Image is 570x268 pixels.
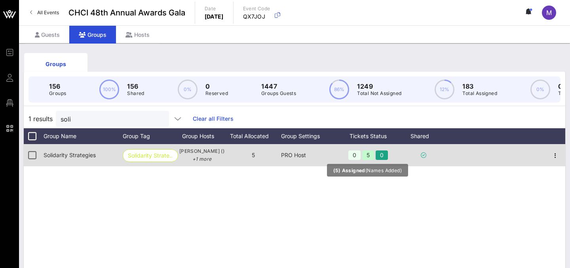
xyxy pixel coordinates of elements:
span: All Events [37,10,59,15]
p: 156 [49,82,66,91]
div: PRO Host [281,144,336,166]
div: 5 [362,150,374,160]
div: 0 [348,150,361,160]
div: Group Name [44,128,123,144]
p: 1249 [357,82,401,91]
p: [DATE] [205,13,224,21]
p: Groups [49,89,66,97]
div: Tickets Status [336,128,400,144]
p: 183 [462,82,497,91]
div: Hosts [116,26,159,44]
div: m [542,6,556,20]
div: Groups [69,26,116,44]
p: Date [205,5,224,13]
div: Group Settings [281,128,336,144]
p: 0 [205,82,228,91]
p: Groups Guests [261,89,296,97]
span: 1 results [28,114,53,124]
div: Total Allocated [226,128,281,144]
span: Solidarity Strate… [128,150,173,162]
p: 156 [127,82,144,91]
a: All Events [25,6,64,19]
span: [PERSON_NAME] () [178,147,226,163]
p: QX7JOJ [243,13,270,21]
p: 1447 [261,82,296,91]
p: Total Not Assigned [357,89,401,97]
a: Clear all Filters [193,114,234,123]
div: Guests [25,26,69,44]
span: m [546,9,552,17]
span: Solidarity Strategies [44,152,96,158]
p: Total Assigned [462,89,497,97]
div: Groups [30,60,82,68]
p: Event Code [243,5,270,13]
span: CHCI 48th Annual Awards Gala [68,7,185,19]
div: 0 [376,150,388,160]
p: +1 more [178,155,226,163]
p: Reserved [205,89,228,97]
span: 5 [252,152,255,158]
div: Group Hosts [178,128,226,144]
div: Group Tag [123,128,178,144]
p: Shared [127,89,144,97]
div: Shared [400,128,447,144]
